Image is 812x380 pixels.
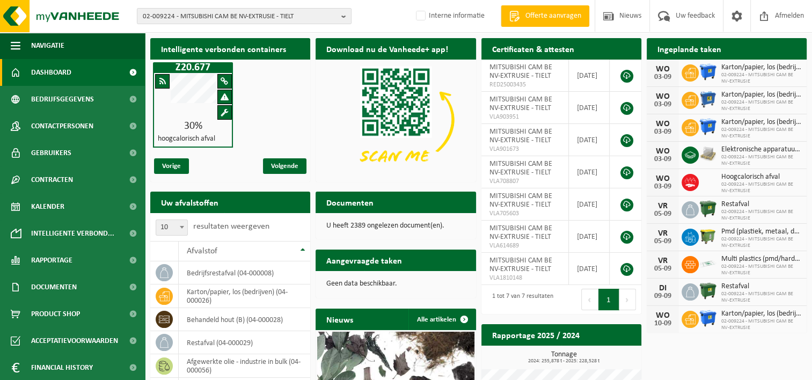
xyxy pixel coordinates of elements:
img: WB-1100-HPE-BE-01 [699,309,717,327]
span: VLA1810148 [489,274,560,282]
span: Kalender [31,193,64,220]
img: WB-1100-HPE-BE-01 [699,118,717,136]
div: WO [652,65,674,74]
p: Geen data beschikbaar. [326,280,465,288]
span: Hoogcalorisch afval [721,173,801,181]
img: WB-1100-HPE-GN-01 [699,282,717,300]
span: Restafval [721,282,801,291]
div: 03-09 [652,183,674,191]
div: 1 tot 7 van 7 resultaten [487,288,553,311]
span: RED25003435 [489,81,560,89]
div: 05-09 [652,210,674,218]
span: 2024: 255,878 t - 2025: 228,528 t [487,359,641,364]
span: MITSUBISHI CAM BE NV-EXTRUSIE - TIELT [489,224,552,241]
span: 02-009224 - MITSUBISHI CAM BE NV-EXTRUSIE [721,127,801,140]
h2: Aangevraagde taken [316,250,413,271]
img: WB-1100-HPE-BE-01 [699,63,717,81]
a: Bekijk rapportage [561,345,640,367]
button: 02-009224 - MITSUBISHI CAM BE NV-EXTRUSIE - TIELT [137,8,352,24]
h2: Rapportage 2025 / 2024 [481,324,590,345]
td: [DATE] [569,60,610,92]
span: 02-009224 - MITSUBISHI CAM BE NV-EXTRUSIE [721,181,801,194]
div: 03-09 [652,128,674,136]
span: 10 [156,220,187,235]
img: LP-SK-00500-LPE-16 [699,254,717,273]
span: Acceptatievoorwaarden [31,327,118,354]
span: 02-009224 - MITSUBISHI CAM BE NV-EXTRUSIE [721,291,801,304]
td: [DATE] [569,188,610,221]
a: Offerte aanvragen [501,5,589,27]
div: 03-09 [652,101,674,108]
span: 02-009224 - MITSUBISHI CAM BE NV-EXTRUSIE [721,72,801,85]
div: 03-09 [652,156,674,163]
span: Karton/papier, los (bedrijven) [721,118,801,127]
div: 09-09 [652,293,674,300]
div: 10-09 [652,320,674,327]
h4: hoogcalorisch afval [158,135,215,143]
td: [DATE] [569,221,610,253]
span: 02-009224 - MITSUBISHI CAM BE NV-EXTRUSIE [721,318,801,331]
span: VLA901673 [489,145,560,154]
h2: Uw afvalstoffen [150,192,229,213]
div: 03-09 [652,74,674,81]
div: DI [652,284,674,293]
span: 02-009224 - MITSUBISHI CAM BE NV-EXTRUSIE - TIELT [143,9,337,25]
span: 02-009224 - MITSUBISHI CAM BE NV-EXTRUSIE [721,209,801,222]
span: Karton/papier, los (bedrijven) [721,310,801,318]
div: WO [652,120,674,128]
span: VLA903951 [489,113,560,121]
img: WB-0770-HPE-BE-01 [699,90,717,108]
div: VR [652,229,674,238]
span: 02-009224 - MITSUBISHI CAM BE NV-EXTRUSIE [721,236,801,249]
span: Karton/papier, los (bedrijven) [721,91,801,99]
span: Dashboard [31,59,71,86]
span: MITSUBISHI CAM BE NV-EXTRUSIE - TIELT [489,96,552,112]
span: Vorige [154,158,189,174]
button: Next [619,289,636,310]
label: resultaten weergeven [193,222,269,231]
td: [DATE] [569,92,610,124]
label: Interne informatie [414,8,485,24]
td: restafval (04-000029) [179,331,310,354]
div: 30% [154,121,232,131]
div: WO [652,311,674,320]
div: VR [652,202,674,210]
span: Restafval [721,200,801,209]
img: LP-PA-00000-WDN-11 [699,145,717,163]
h2: Documenten [316,192,384,213]
div: 05-09 [652,238,674,245]
span: VLA705603 [489,209,560,218]
div: VR [652,257,674,265]
p: U heeft 2389 ongelezen document(en). [326,222,465,230]
span: MITSUBISHI CAM BE NV-EXTRUSIE - TIELT [489,257,552,273]
span: Gebruikers [31,140,71,166]
h2: Certificaten & attesten [481,38,585,59]
span: MITSUBISHI CAM BE NV-EXTRUSIE - TIELT [489,192,552,209]
span: VLA614689 [489,242,560,250]
span: Navigatie [31,32,64,59]
span: 10 [156,220,188,236]
h2: Intelligente verbonden containers [150,38,310,59]
span: Intelligente verbond... [31,220,114,247]
td: bedrijfsrestafval (04-000008) [179,261,310,284]
td: [DATE] [569,124,610,156]
span: Product Shop [31,301,80,327]
img: Download de VHEPlus App [316,60,476,180]
span: MITSUBISHI CAM BE NV-EXTRUSIE - TIELT [489,160,552,177]
span: Multi plastics (pmd/harde kunststoffen/spanbanden/eps/folie naturel/folie gemeng... [721,255,801,264]
span: Rapportage [31,247,72,274]
span: 02-009224 - MITSUBISHI CAM BE NV-EXTRUSIE [721,154,801,167]
span: Offerte aanvragen [523,11,584,21]
div: WO [652,92,674,101]
span: Afvalstof [187,247,217,255]
h1: Z20.677 [156,62,230,73]
div: 05-09 [652,265,674,273]
span: Documenten [31,274,77,301]
td: afgewerkte olie - industrie in bulk (04-000056) [179,354,310,378]
img: WB-1100-HPE-GN-01 [699,200,717,218]
span: Elektronische apparatuur - overige (ove) [721,145,801,154]
td: [DATE] [569,253,610,285]
button: Previous [581,289,598,310]
td: [DATE] [569,156,610,188]
h2: Download nu de Vanheede+ app! [316,38,459,59]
